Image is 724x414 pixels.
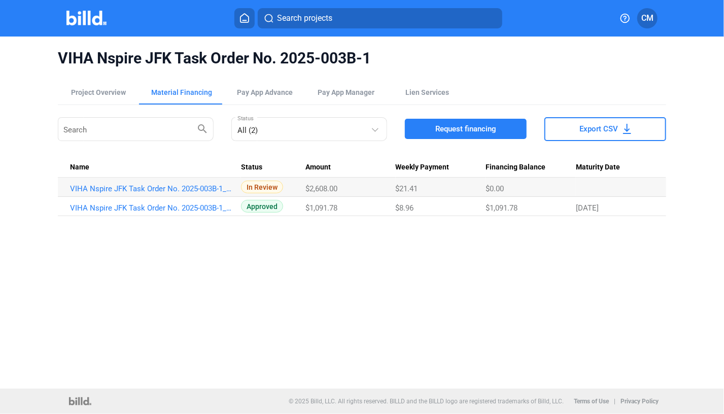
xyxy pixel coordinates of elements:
[196,122,209,134] mat-icon: search
[305,163,396,172] div: Amount
[70,203,232,213] a: VIHA Nspire JFK Task Order No. 2025-003B-1_MF_4
[396,163,450,172] span: Weekly Payment
[396,184,418,193] span: $21.41
[289,398,564,405] p: © 2025 Billd, LLC. All rights reserved. BILLD and the BILLD logo are registered trademarks of Bil...
[318,87,374,97] span: Pay App Manager
[70,184,232,193] a: VIHA Nspire JFK Task Order No. 2025-003B-1_MF_6
[405,119,527,139] button: Request financing
[486,203,518,213] span: $1,091.78
[69,397,91,405] img: logo
[405,87,449,97] div: Lien Services
[544,117,666,141] button: Export CSV
[241,163,262,172] span: Status
[641,12,653,24] span: CM
[574,398,609,405] b: Terms of Use
[241,181,283,193] span: In Review
[614,398,616,405] p: |
[396,163,486,172] div: Weekly Payment
[579,124,618,134] span: Export CSV
[241,163,305,172] div: Status
[71,87,126,97] div: Project Overview
[576,203,599,213] span: [DATE]
[435,124,496,134] span: Request financing
[637,8,658,28] button: CM
[58,49,666,68] span: VIHA Nspire JFK Task Order No. 2025-003B-1
[396,203,414,213] span: $8.96
[70,163,89,172] span: Name
[305,163,331,172] span: Amount
[66,11,107,25] img: Billd Company Logo
[277,12,332,24] span: Search projects
[486,163,545,172] span: Financing Balance
[576,163,654,172] div: Maturity Date
[305,203,337,213] span: $1,091.78
[486,163,576,172] div: Financing Balance
[576,163,620,172] span: Maturity Date
[258,8,502,28] button: Search projects
[151,87,212,97] div: Material Financing
[486,184,504,193] span: $0.00
[237,87,293,97] div: Pay App Advance
[305,184,337,193] span: $2,608.00
[621,398,659,405] b: Privacy Policy
[70,163,241,172] div: Name
[241,200,283,213] span: Approved
[237,126,258,135] mat-select-trigger: All (2)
